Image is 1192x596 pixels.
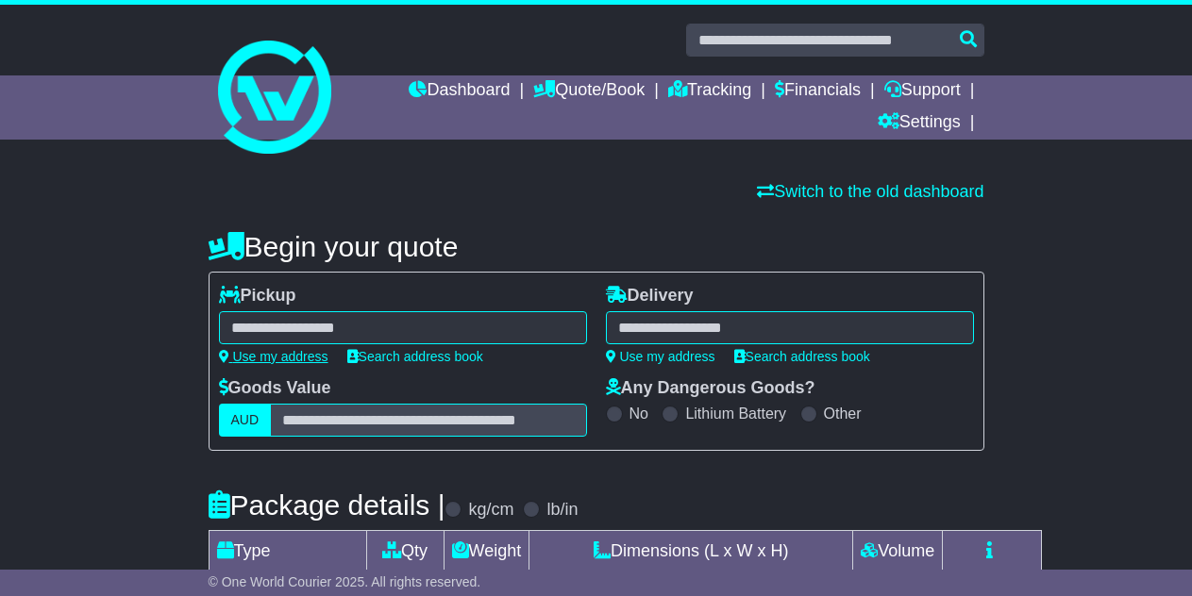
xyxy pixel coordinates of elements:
label: kg/cm [468,500,513,521]
a: Use my address [606,349,715,364]
label: Lithium Battery [685,405,786,422]
label: AUD [219,404,272,437]
label: Delivery [606,286,694,306]
a: Settings [878,108,961,140]
td: Type [209,531,366,572]
td: Qty [366,531,444,572]
a: Use my address [219,349,328,364]
td: Weight [444,531,529,572]
a: Quote/Book [533,75,645,108]
td: Volume [853,531,943,572]
a: Dashboard [409,75,510,108]
a: Support [884,75,961,108]
label: No [630,405,648,422]
a: Tracking [668,75,751,108]
h4: Begin your quote [209,231,984,262]
span: © One World Courier 2025. All rights reserved. [209,574,481,589]
label: lb/in [546,500,578,521]
a: Financials [775,75,861,108]
a: Switch to the old dashboard [757,182,983,201]
label: Pickup [219,286,296,306]
a: Search address book [734,349,870,364]
h4: Package details | [209,489,445,521]
label: Goods Value [219,378,331,399]
td: Dimensions (L x W x H) [529,531,853,572]
label: Other [824,405,862,422]
a: Search address book [347,349,483,364]
label: Any Dangerous Goods? [606,378,815,399]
